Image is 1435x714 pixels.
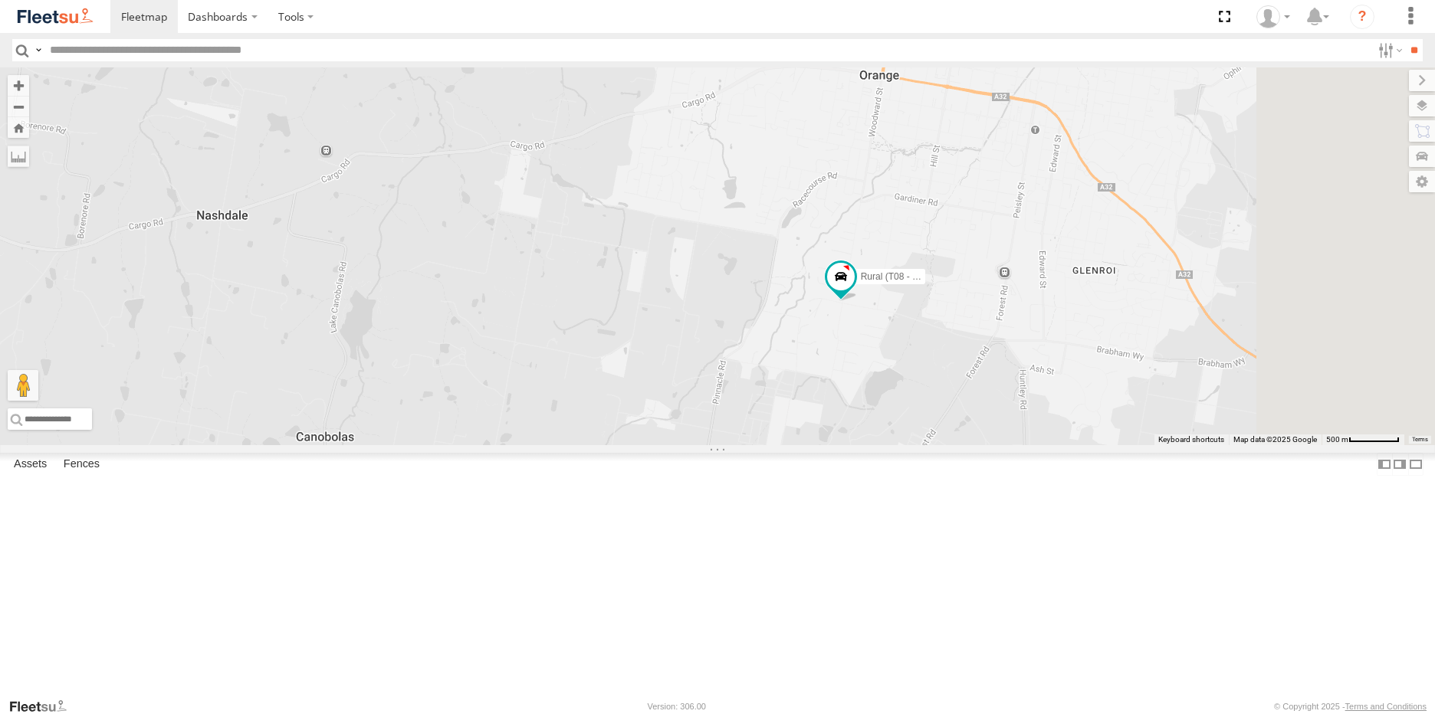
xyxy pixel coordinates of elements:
[8,117,29,138] button: Zoom Home
[1412,437,1428,443] a: Terms (opens in new tab)
[1377,453,1392,475] label: Dock Summary Table to the Left
[6,454,54,475] label: Assets
[1345,702,1427,711] a: Terms and Conditions
[56,454,107,475] label: Fences
[8,146,29,167] label: Measure
[8,75,29,96] button: Zoom in
[1392,453,1407,475] label: Dock Summary Table to the Right
[15,6,95,27] img: fleetsu-logo-horizontal.svg
[1372,39,1405,61] label: Search Filter Options
[648,702,706,711] div: Version: 306.00
[1350,5,1374,29] i: ?
[8,96,29,117] button: Zoom out
[8,699,79,714] a: Visit our Website
[1322,434,1404,445] button: Map Scale: 500 m per 63 pixels
[1233,435,1317,444] span: Map data ©2025 Google
[1326,435,1348,444] span: 500 m
[32,39,44,61] label: Search Query
[861,270,991,281] span: Rural (T08 - [PERSON_NAME])
[1408,453,1424,475] label: Hide Summary Table
[1251,5,1295,28] div: Matt Smith
[1274,702,1427,711] div: © Copyright 2025 -
[1409,171,1435,192] label: Map Settings
[8,370,38,401] button: Drag Pegman onto the map to open Street View
[1158,434,1224,445] button: Keyboard shortcuts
